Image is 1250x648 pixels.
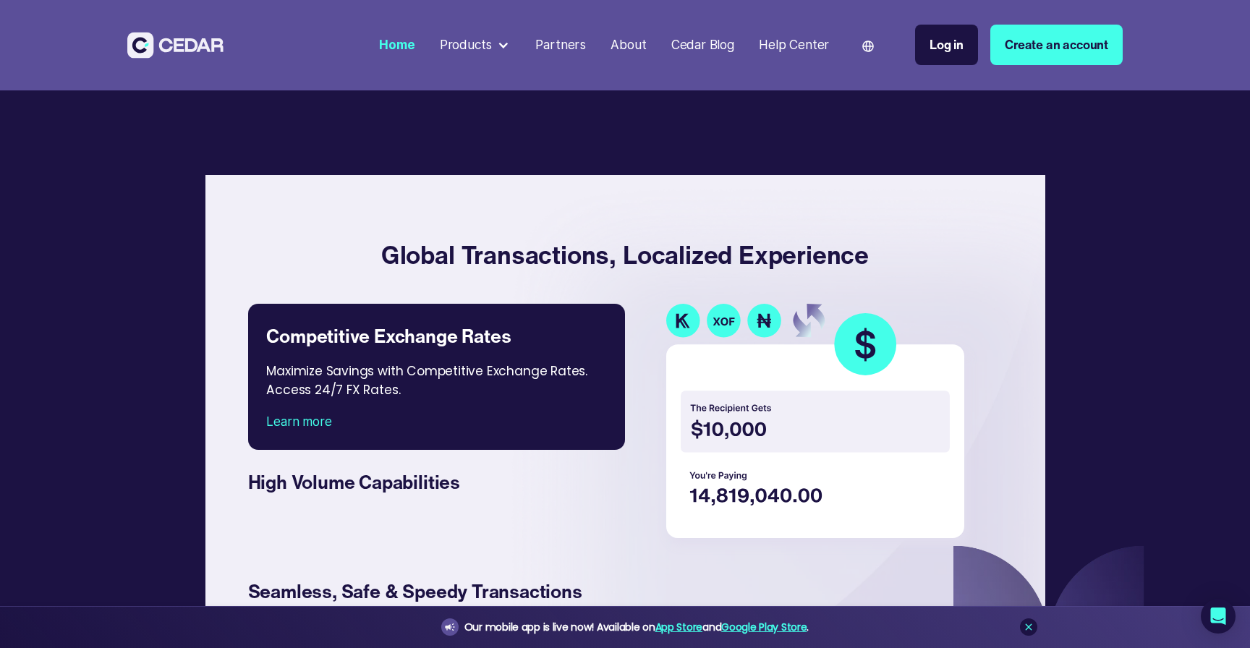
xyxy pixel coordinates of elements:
div: Products [440,35,493,54]
a: About [605,28,652,61]
div: Products [433,30,516,61]
div: Competitive Exchange Rates [266,322,606,350]
div: Seamless, Safe & Speedy Transactions [248,577,607,605]
a: Log in [915,25,978,65]
img: world icon [862,40,874,52]
a: Help Center [753,28,836,61]
div: Log in [930,35,964,54]
a: Partners [530,28,592,61]
div: Partners [535,35,586,54]
img: announcement [444,621,456,633]
div: About [611,35,646,54]
a: Cedar Blog [665,28,740,61]
div: Our mobile app is live now! Available on and . [464,618,809,636]
div: High Volume Capabilities [248,468,607,496]
div: Home [379,35,414,54]
a: App Store [655,620,702,634]
a: Google Play Store [721,620,807,634]
div: Cedar Blog [671,35,734,54]
div: Learn more [266,412,606,431]
img: currency transaction [658,304,979,555]
div: Maximize Savings with Competitive Exchange Rates. Access 24/7 FX Rates. [266,350,606,412]
a: Home [373,28,421,61]
div: Open Intercom Messenger [1201,599,1236,634]
div: Help Center [759,35,829,54]
h4: Global Transactions, Localized Experience [237,206,1014,303]
a: Create an account [990,25,1123,65]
